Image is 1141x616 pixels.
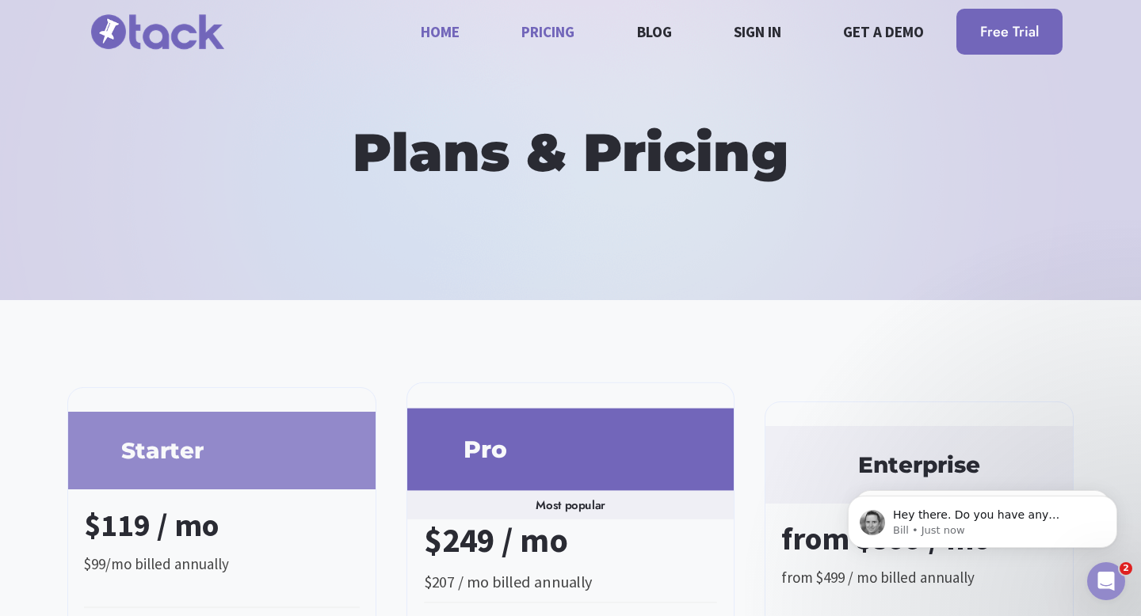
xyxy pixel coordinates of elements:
iframe: Intercom notifications message [824,462,1141,573]
a: Pricing [513,10,584,52]
img: tack [78,6,237,59]
p: $207 / mo billed annually [424,574,717,590]
iframe: Intercom live chat [1087,562,1125,600]
p: from $599 / mo [781,523,1057,554]
nav: Primary [412,10,933,52]
a: Get a demo [834,10,933,52]
a: Free Trial [956,9,1063,55]
p: from $499 / mo billed annually [781,570,1057,585]
a: Blog [628,10,681,52]
h2: Enterprise [765,426,1073,504]
h2: Pro [407,409,734,491]
p: $99/mo billed annually [84,557,360,572]
h1: Plans & Pricing [341,127,800,180]
a: Home [412,10,469,52]
a: Sign in [724,10,790,52]
p: Most popular [407,491,734,519]
h2: Starter [68,412,376,489]
span: 2 [1120,562,1132,575]
p: $119 / mo [84,509,360,541]
p: $249 / mo [424,523,717,557]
